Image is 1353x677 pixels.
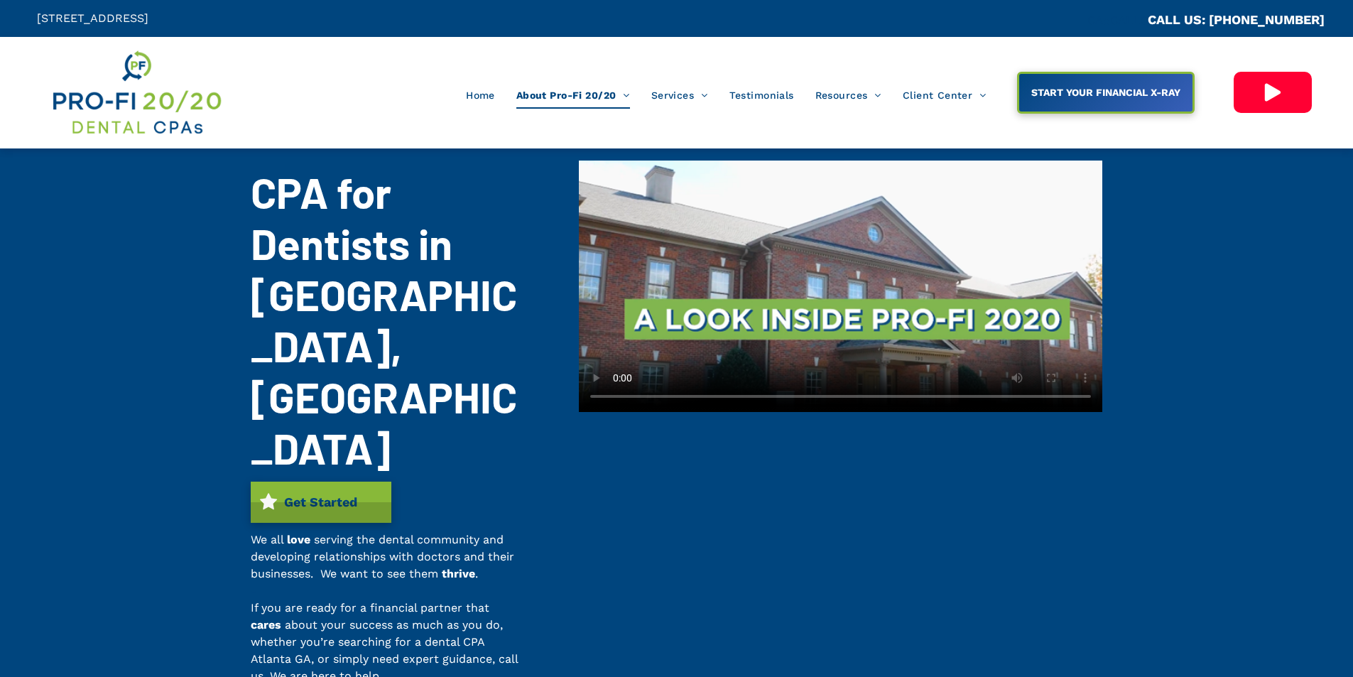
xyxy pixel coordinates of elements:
[251,533,514,580] span: serving the dental community and developing relationships with doctors and their businesses. We w...
[719,82,805,109] a: Testimonials
[1148,12,1325,27] a: CALL US: [PHONE_NUMBER]
[251,166,517,473] span: CPA for Dentists in [GEOGRAPHIC_DATA], [GEOGRAPHIC_DATA]
[442,567,475,580] span: thrive
[892,82,997,109] a: Client Center
[1026,80,1185,105] span: START YOUR FINANCIAL X-RAY
[805,82,892,109] a: Resources
[279,487,362,516] span: Get Started
[475,567,478,580] span: .
[251,618,281,632] span: cares
[251,533,283,546] span: We all
[506,82,641,109] a: About Pro-Fi 20/20
[251,601,489,614] span: If you are ready for a financial partner that
[251,584,256,597] span: -
[251,482,391,523] a: Get Started
[1087,13,1148,27] span: CA::CALLC
[37,11,148,25] span: [STREET_ADDRESS]
[641,82,719,109] a: Services
[1017,72,1195,114] a: START YOUR FINANCIAL X-RAY
[455,82,506,109] a: Home
[50,48,222,138] img: Get Dental CPA Consulting, Bookkeeping, & Bank Loans
[287,533,310,546] span: love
